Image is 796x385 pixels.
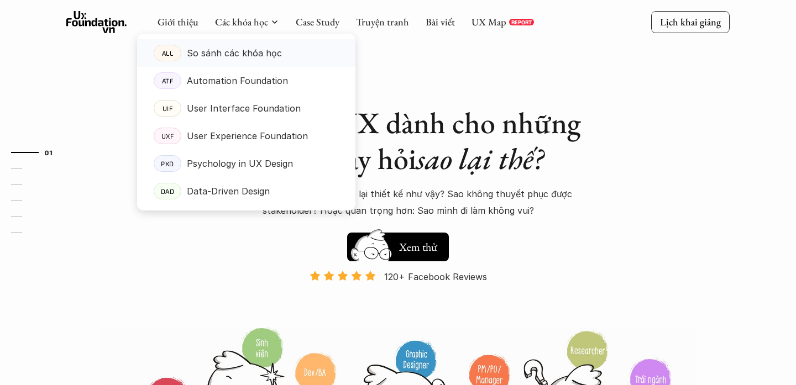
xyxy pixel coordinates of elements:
p: UIF [163,104,173,112]
a: ATFAutomation Foundation [137,67,355,94]
a: ALLSo sánh các khóa học [137,39,355,67]
a: Giới thiệu [158,15,198,28]
h1: Khóa học UX dành cho những người hay hỏi [205,105,591,177]
a: UX Map [472,15,506,28]
p: Psychology in UX Design [187,155,293,172]
a: REPORT [509,19,534,25]
p: User Experience Foundation [187,128,308,144]
p: User Interface Foundation [187,100,301,117]
a: Các khóa học [215,15,268,28]
a: Lịch khai giảng [651,11,730,33]
p: Sao lại làm tính năng này? Sao lại thiết kế như vậy? Sao không thuyết phục được stakeholder? Hoặc... [205,186,591,219]
p: REPORT [511,19,532,25]
p: PXD [161,160,174,167]
p: Automation Foundation [187,72,288,89]
a: 120+ Facebook Reviews [300,270,496,326]
p: 120+ Facebook Reviews [384,268,487,285]
p: ATF [162,77,174,85]
a: Truyện tranh [356,15,409,28]
em: sao lại thế? [416,139,543,178]
p: Data-Driven Design [187,183,270,199]
strong: 01 [45,149,53,156]
h5: Xem thử [399,239,440,255]
a: Xem thử [347,227,449,261]
a: 01 [11,146,64,159]
p: ALL [162,49,174,57]
a: PXDPsychology in UX Design [137,150,355,177]
a: UIFUser Interface Foundation [137,94,355,122]
p: Lịch khai giảng [660,15,721,28]
a: Case Study [296,15,339,28]
a: UXFUser Experience Foundation [137,122,355,150]
a: Bài viết [426,15,455,28]
p: So sánh các khóa học [187,45,282,61]
a: DADData-Driven Design [137,177,355,205]
p: DAD [161,187,175,195]
p: UXF [161,132,174,140]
